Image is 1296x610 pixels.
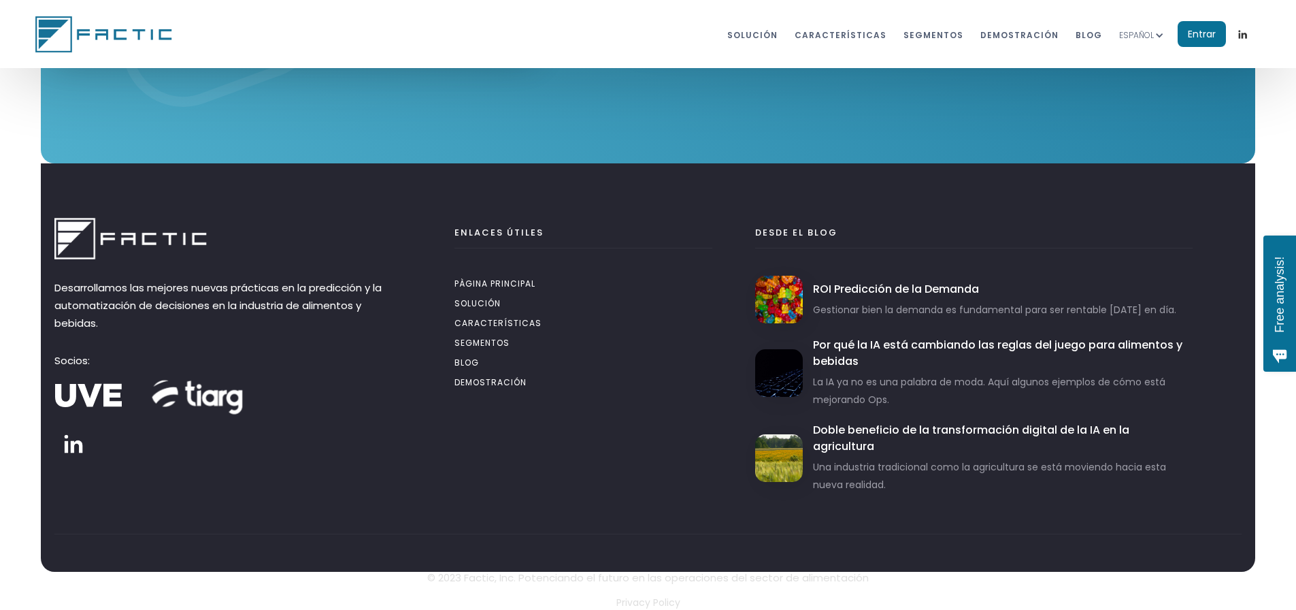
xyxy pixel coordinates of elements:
[813,422,1193,455] h4: Doble beneficio de la transformación digital de la IA en la agricultura
[813,281,1176,298] h4: ROI Predicción de la Demanda
[1119,29,1154,42] div: ESPAÑOL
[427,569,869,587] p: © 2023 Factic, Inc. Potenciando el futuro en las operaciones del sector de alimentación
[903,22,963,47] a: segmentos
[1076,22,1102,47] a: BLOG
[454,295,712,315] a: Solución
[813,337,1193,370] h4: Por qué la IA está cambiando las reglas del juego para alimentos y bebidas
[1119,13,1178,56] div: ESPAÑOL
[795,22,886,47] a: características
[454,225,712,248] h4: ENLACES ÚTILES
[454,374,712,394] a: dEMOstración
[454,355,712,374] a: BLOG
[1178,21,1226,47] a: Entrar
[813,301,1176,319] p: Gestionar bien la demanda es fundamental para ser rentable [DATE] en día.
[727,22,778,47] a: Solución
[755,337,1193,408] a: Por qué la IA está cambiando las reglas del juego para alimentos y bebidasLa IA ya no es una pala...
[755,422,1193,494] a: Doble beneficio de la transformación digital de la IA en la agriculturaUna industria tradicional ...
[54,352,402,370] p: Socios:
[454,315,712,335] a: características
[813,458,1193,494] p: Una industria tradicional como la agricultura se está moviendo hacia esta nueva realidad.
[427,569,869,594] a: © 2023 Factic, Inc. Potenciando el futuro en las operaciones del sector de alimentación
[980,22,1059,47] a: dEMOstración
[54,279,402,332] p: Desarrollamos las mejores nuevas prácticas en la predicción y la automatización de decisiones en ...
[813,373,1193,408] p: La IA ya no es una palabra de moda. Aquí algunos ejemplos de cómo está mejorando Ops.
[454,335,712,355] a: segmentos
[755,276,1193,323] a: ROI Predicción de la DemandaGestionar bien la demanda es fundamental para ser rentable [DATE] en ...
[454,276,712,295] a: pàgina principal
[755,225,1193,248] h4: desde el blog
